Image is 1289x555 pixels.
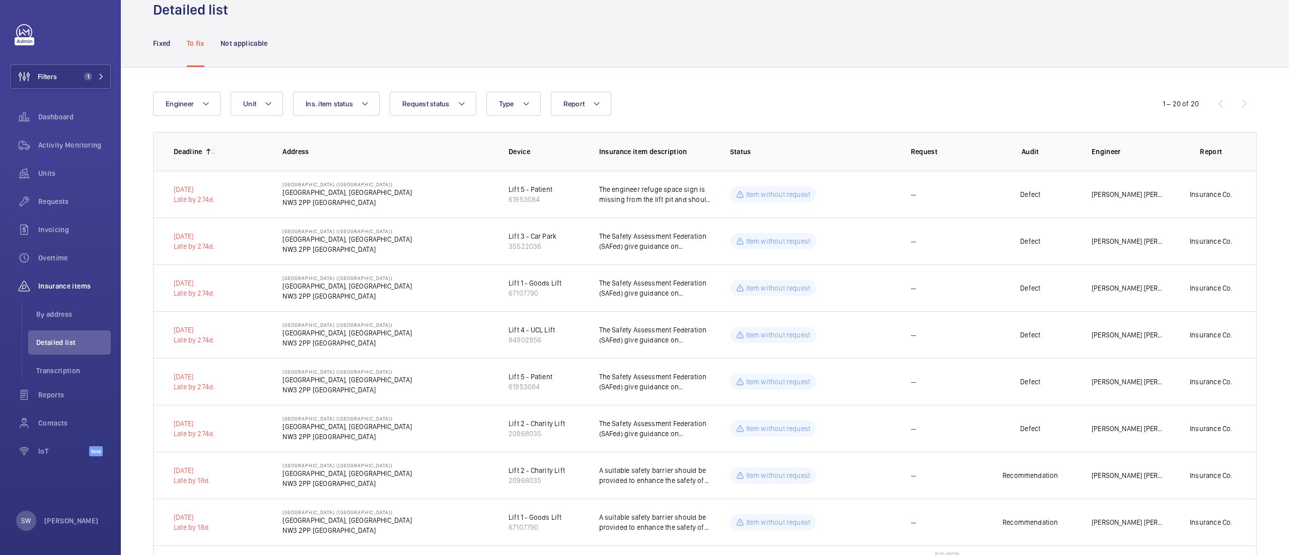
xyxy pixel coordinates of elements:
[1020,189,1040,199] p: Defect
[282,462,412,468] p: [GEOGRAPHIC_DATA] ([GEOGRAPHIC_DATA])
[153,1,234,19] h1: Detailed list
[282,197,412,207] p: NW3 2PP [GEOGRAPHIC_DATA]
[89,446,103,456] span: Beta
[282,422,412,432] p: [GEOGRAPHIC_DATA], [GEOGRAPHIC_DATA]
[1092,283,1166,293] p: [PERSON_NAME] [PERSON_NAME]
[174,335,214,345] div: Late by 274d.
[10,64,111,89] button: Filters1
[509,522,561,532] div: 67107790
[174,194,214,204] div: Late by 274d.
[282,281,412,291] p: [GEOGRAPHIC_DATA], [GEOGRAPHIC_DATA]
[221,38,268,48] p: Not applicable
[1190,330,1232,340] p: Insurance Co.
[563,100,585,108] span: Report
[282,515,412,525] p: [GEOGRAPHIC_DATA], [GEOGRAPHIC_DATA]
[746,236,811,246] p: Item without request
[282,375,412,385] p: [GEOGRAPHIC_DATA], [GEOGRAPHIC_DATA]
[730,147,895,157] p: Status
[174,325,214,335] p: [DATE]
[1002,470,1058,480] p: Recommendation
[174,288,214,298] div: Late by 274d.
[1020,377,1040,387] p: Defect
[38,253,111,263] span: Overtime
[1190,470,1232,480] p: Insurance Co.
[551,92,612,116] button: Report
[243,100,256,108] span: Unit
[746,377,811,387] p: Item without request
[509,429,565,439] div: 20968035
[746,189,811,199] p: Item without request
[1190,377,1232,387] p: Insurance Co.
[282,228,412,234] p: [GEOGRAPHIC_DATA] ([GEOGRAPHIC_DATA])
[174,512,210,522] p: [DATE]
[38,112,111,122] span: Dashboard
[509,184,552,194] div: Lift 5 - Patient
[599,278,714,298] p: The Safety Assessment Federation (SAFed) give guidance on supplementary testing of in-service lif...
[1190,189,1232,199] p: Insurance Co.
[746,517,811,527] p: Item without request
[499,100,514,108] span: Type
[599,147,714,157] p: Insurance item description
[1020,236,1040,246] p: Defect
[1163,99,1199,109] div: 1 – 20 of 20
[599,419,714,439] p: The Safety Assessment Federation (SAFed) give guidance on supplementary testing of in-service lif...
[599,184,714,204] p: The engineer refuge space sign is missing from the lift pit and should be installed
[1092,147,1166,157] p: Engineer
[36,366,111,376] span: Transcription
[38,446,89,456] span: IoT
[509,512,561,522] div: Lift 1 - Goods Lift
[282,525,412,535] p: NW3 2PP [GEOGRAPHIC_DATA]
[282,338,412,348] p: NW3 2PP [GEOGRAPHIC_DATA]
[911,236,916,246] span: --
[509,419,565,429] div: Lift 2 - Charity Lift
[174,231,214,241] p: [DATE]
[174,278,214,288] p: [DATE]
[38,418,111,428] span: Contacts
[282,468,412,478] p: [GEOGRAPHIC_DATA], [GEOGRAPHIC_DATA]
[174,372,214,382] p: [DATE]
[509,231,556,241] div: Lift 3 - Car Park
[509,241,556,251] div: 35522036
[282,415,412,422] p: [GEOGRAPHIC_DATA] ([GEOGRAPHIC_DATA])
[38,140,111,150] span: Activity Monitoring
[509,278,561,288] div: Lift 1 - Goods Lift
[1092,470,1166,480] p: [PERSON_NAME] [PERSON_NAME]
[293,92,380,116] button: Ins. item status
[1092,236,1166,246] p: [PERSON_NAME] [PERSON_NAME]
[1020,424,1040,434] p: Defect
[509,372,552,382] div: Lift 5 - Patient
[282,147,492,157] p: Address
[166,100,194,108] span: Engineer
[282,478,412,489] p: NW3 2PP [GEOGRAPHIC_DATA]
[38,72,57,82] span: Filters
[911,283,916,293] span: --
[1020,283,1040,293] p: Defect
[38,281,111,291] span: Insurance items
[509,147,583,157] p: Device
[21,516,31,526] p: SW
[174,475,210,485] div: Late by 18d.
[509,194,552,204] div: 61953084
[746,470,811,480] p: Item without request
[174,184,214,194] p: [DATE]
[599,465,714,485] p: A suitable safety barrier should be provided to enhance the safety of persons in the vicinity of ...
[174,429,214,439] div: Late by 274d.
[911,330,916,340] span: --
[282,291,412,301] p: NW3 2PP [GEOGRAPHIC_DATA]
[153,38,171,48] p: Fixed
[44,516,99,526] p: [PERSON_NAME]
[486,92,541,116] button: Type
[38,196,111,206] span: Requests
[282,234,412,244] p: [GEOGRAPHIC_DATA], [GEOGRAPHIC_DATA]
[1092,189,1166,199] p: [PERSON_NAME] [PERSON_NAME]
[509,325,555,335] div: Lift 4 - UCL Lift
[282,328,412,338] p: [GEOGRAPHIC_DATA], [GEOGRAPHIC_DATA]
[911,147,985,157] p: Request
[282,322,412,328] p: [GEOGRAPHIC_DATA] ([GEOGRAPHIC_DATA])
[38,168,111,178] span: Units
[1190,283,1232,293] p: Insurance Co.
[36,337,111,348] span: Detailed list
[599,325,714,345] p: The Safety Assessment Federation (SAFed) give guidance on supplementary testing of in-service lif...
[174,382,214,392] div: Late by 274d.
[390,92,476,116] button: Request status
